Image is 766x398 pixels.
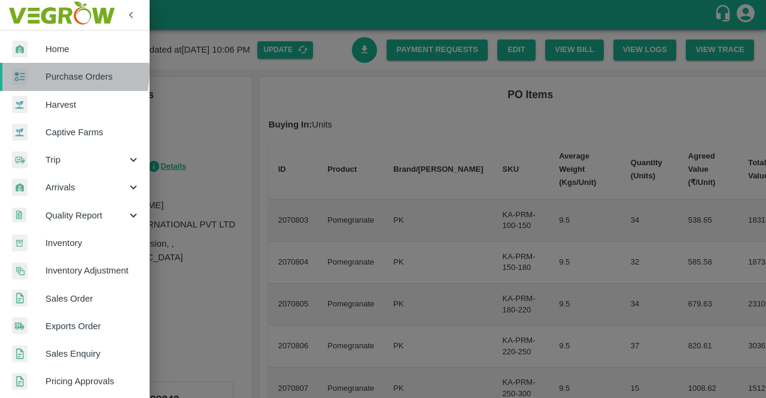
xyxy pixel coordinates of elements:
img: whArrival [12,179,28,196]
img: reciept [12,68,28,86]
img: delivery [12,151,28,169]
img: sales [12,290,28,307]
span: Captive Farms [45,126,140,139]
span: Exports Order [45,320,140,333]
span: Trip [45,153,127,166]
span: Arrivals [45,181,127,194]
span: Pricing Approvals [45,375,140,388]
span: Sales Enquiry [45,347,140,360]
img: whInventory [12,235,28,252]
span: Quality Report [45,209,127,222]
img: shipments [12,317,28,335]
span: Inventory [45,236,140,250]
img: sales [12,345,28,363]
span: Harvest [45,98,140,111]
img: harvest [12,96,28,114]
img: inventory [12,262,28,279]
span: Sales Order [45,292,140,305]
img: whArrival [12,41,28,58]
img: harvest [12,123,28,141]
img: qualityReport [12,208,26,223]
span: Purchase Orders [45,70,140,83]
img: sales [12,373,28,390]
span: Home [45,42,140,56]
span: Inventory Adjustment [45,264,140,277]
